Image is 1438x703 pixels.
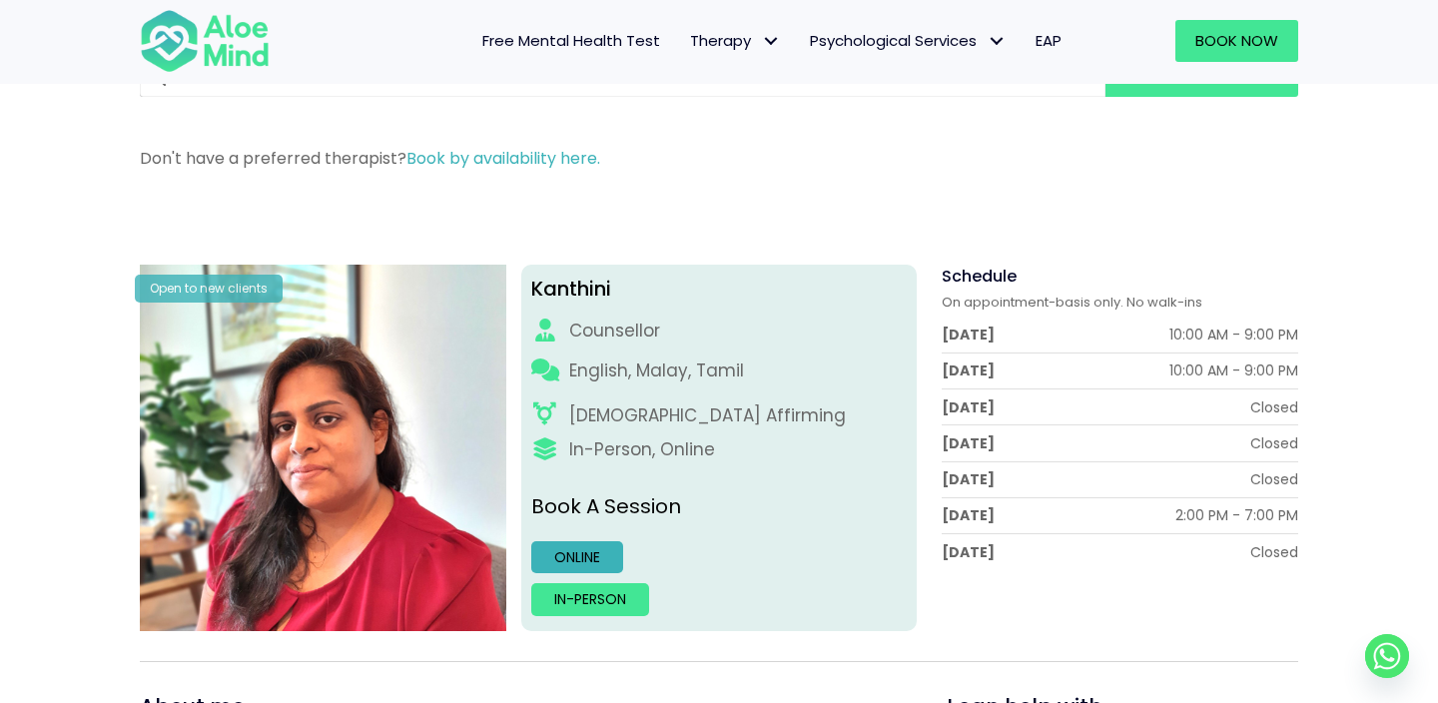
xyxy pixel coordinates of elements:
[942,293,1202,312] span: On appointment-basis only. No walk-ins
[690,30,780,51] span: Therapy
[942,325,995,345] div: [DATE]
[942,397,995,417] div: [DATE]
[482,30,660,51] span: Free Mental Health Test
[756,27,785,56] span: Therapy: submenu
[810,30,1006,51] span: Psychological Services
[1250,469,1298,489] div: Closed
[942,469,995,489] div: [DATE]
[942,265,1017,288] span: Schedule
[531,275,908,304] div: Kanthini
[531,492,908,521] p: Book A Session
[675,20,795,62] a: TherapyTherapy: submenu
[1195,30,1278,51] span: Book Now
[1169,360,1298,380] div: 10:00 AM - 9:00 PM
[406,147,600,170] a: Book by availability here.
[1250,397,1298,417] div: Closed
[1175,505,1298,525] div: 2:00 PM - 7:00 PM
[569,358,744,383] p: English, Malay, Tamil
[1036,30,1062,51] span: EAP
[140,147,1298,170] p: Don't have a preferred therapist?
[1169,325,1298,345] div: 10:00 AM - 9:00 PM
[531,583,649,615] a: In-person
[1365,634,1409,678] a: Whatsapp
[569,319,660,344] div: Counsellor
[1175,20,1298,62] a: Book Now
[795,20,1021,62] a: Psychological ServicesPsychological Services: submenu
[1250,433,1298,453] div: Closed
[140,265,506,631] img: Kanthini-profile
[467,20,675,62] a: Free Mental Health Test
[942,542,995,562] div: [DATE]
[1250,542,1298,562] div: Closed
[569,437,715,462] div: In-Person, Online
[135,275,283,302] div: Open to new clients
[942,433,995,453] div: [DATE]
[569,403,846,428] div: [DEMOGRAPHIC_DATA] Affirming
[942,505,995,525] div: [DATE]
[982,27,1011,56] span: Psychological Services: submenu
[296,20,1077,62] nav: Menu
[140,8,270,74] img: Aloe mind Logo
[531,541,623,573] a: Online
[1021,20,1077,62] a: EAP
[942,360,995,380] div: [DATE]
